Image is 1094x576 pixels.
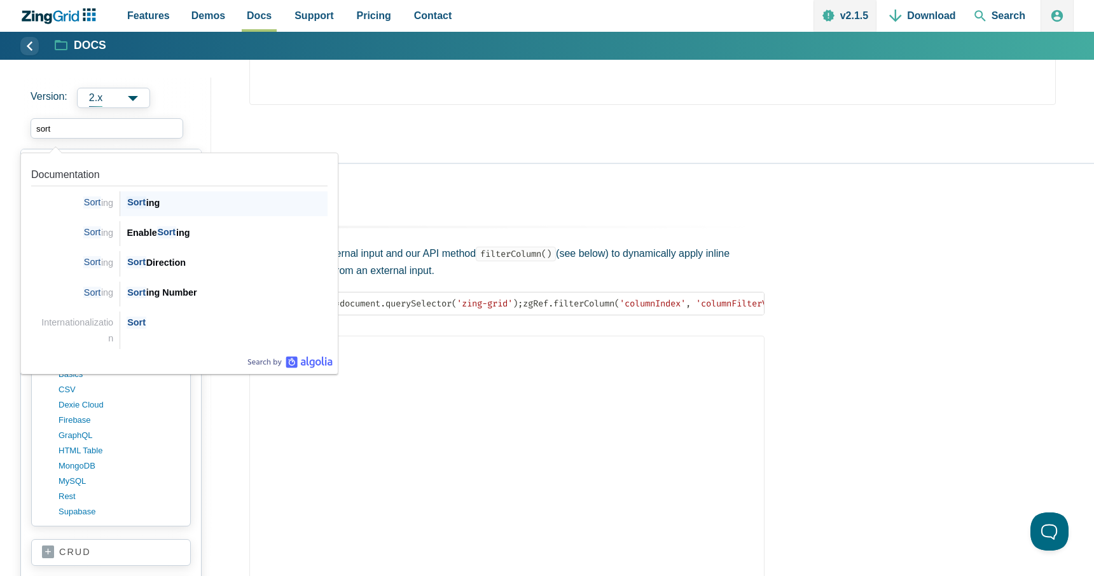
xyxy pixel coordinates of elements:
div: Search by [247,356,333,369]
span: ( [614,298,620,309]
p: You can use an external input and our API method (see below) to dynamically apply inline filterin... [249,245,765,279]
a: dexie cloud [59,397,180,413]
span: ; [518,298,523,309]
a: GraphQL [59,428,180,443]
input: search input [31,118,183,139]
span: Sort [127,196,146,209]
label: Versions [31,88,201,108]
span: Sort [83,287,101,299]
a: Link to the result [26,216,333,246]
span: Documentation [31,169,100,180]
a: Link to the result [26,158,333,216]
span: querySelector [385,298,452,309]
span: ing [83,226,113,238]
span: Features [127,7,170,24]
span: 'zing-grid' [457,298,513,309]
span: ( [452,298,457,309]
span: Sort [127,317,146,329]
span: Version: [31,88,67,108]
span: ing [83,196,113,209]
iframe: Help Scout Beacon - Open [1030,512,1069,551]
span: . [380,298,385,309]
div: Enable ing [127,225,328,240]
div: ing [127,195,328,210]
span: Sort [157,226,176,238]
a: Link to the result [26,306,333,350]
a: basics [59,367,180,382]
span: Sort [83,226,101,238]
a: crud [42,546,180,559]
a: MySQL [59,474,180,489]
span: ) [513,298,518,309]
a: HTML table [59,443,180,458]
div: ing Number [127,285,328,300]
a: Link to the result [26,246,333,276]
a: rest [59,489,180,504]
span: ing [83,287,113,299]
span: Pricing [357,7,391,24]
code: filterColumn() [476,247,556,261]
span: 'columnIndex' [620,298,686,309]
span: Internationalization [41,317,113,343]
span: , [686,298,691,309]
strong: Docs [74,40,106,51]
span: Contact [414,7,452,24]
a: firebase [59,413,180,428]
a: supabase [59,504,180,519]
span: 'columnFilterValue' [696,298,793,309]
span: Sort [127,287,146,299]
span: Docs [247,7,272,24]
span: Sort [127,256,146,268]
span: Support [294,7,333,24]
a: Docs [55,38,106,53]
span: . [548,298,553,309]
span: filterColumn [553,298,614,309]
span: Sort [83,256,101,268]
span: ing [83,256,113,268]
a: Algolia [247,356,333,369]
span: Sort [83,196,101,209]
a: ZingChart Logo. Click to return to the homepage [20,8,102,24]
span: Demos [191,7,225,24]
a: Link to the result [26,277,333,306]
div: Direction [127,255,328,270]
a: MongoDB [59,458,180,474]
code: zgRef document zgRef [284,297,764,310]
a: CSV [59,382,180,397]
